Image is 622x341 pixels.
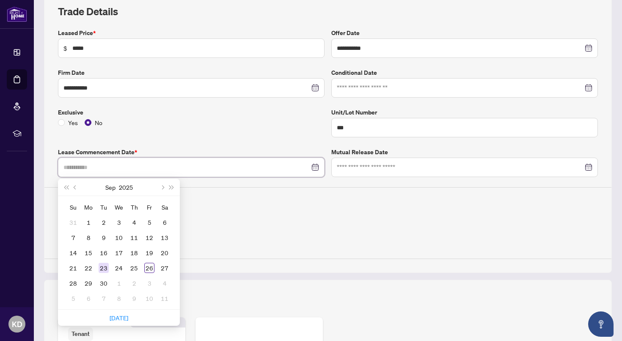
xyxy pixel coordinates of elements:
[83,248,94,258] div: 15
[58,147,325,157] label: Lease Commencement Date
[71,179,80,196] button: Previous month (PageUp)
[105,179,116,196] button: Choose a month
[83,293,94,303] div: 6
[157,245,172,260] td: 2025-09-20
[111,199,127,215] th: We
[160,293,170,303] div: 11
[129,248,139,258] div: 18
[129,232,139,243] div: 11
[99,278,109,288] div: 30
[127,260,142,276] td: 2025-09-25
[111,276,127,291] td: 2025-10-01
[99,263,109,273] div: 23
[157,179,167,196] button: Next month (PageDown)
[129,217,139,227] div: 4
[68,327,93,341] span: Tenant
[160,217,170,227] div: 6
[157,276,172,291] td: 2025-10-04
[96,260,111,276] td: 2025-09-23
[119,179,133,196] button: Choose a year
[114,263,124,273] div: 24
[83,232,94,243] div: 8
[160,278,170,288] div: 4
[142,291,157,306] td: 2025-10-10
[81,291,96,306] td: 2025-10-06
[96,291,111,306] td: 2025-10-07
[68,278,78,288] div: 28
[99,217,109,227] div: 2
[83,263,94,273] div: 22
[142,230,157,245] td: 2025-09-12
[91,118,106,127] span: No
[58,194,598,205] h4: Deposit
[81,230,96,245] td: 2025-09-08
[114,278,124,288] div: 1
[142,199,157,215] th: Fr
[111,260,127,276] td: 2025-09-24
[160,263,170,273] div: 27
[142,260,157,276] td: 2025-09-26
[114,293,124,303] div: 8
[157,230,172,245] td: 2025-09-13
[129,278,139,288] div: 2
[142,276,157,291] td: 2025-10-03
[96,230,111,245] td: 2025-09-09
[160,248,170,258] div: 20
[144,217,154,227] div: 5
[331,68,598,77] label: Conditional Date
[331,28,598,38] label: Offer Date
[7,6,27,22] img: logo
[66,260,81,276] td: 2025-09-21
[129,263,139,273] div: 25
[81,276,96,291] td: 2025-09-29
[114,217,124,227] div: 3
[68,263,78,273] div: 21
[127,245,142,260] td: 2025-09-18
[99,232,109,243] div: 9
[83,278,94,288] div: 29
[63,44,67,53] span: $
[58,108,325,117] label: Exclusive
[58,5,598,18] h2: Trade Details
[81,215,96,230] td: 2025-09-01
[127,199,142,215] th: Th
[96,199,111,215] th: Tu
[96,215,111,230] td: 2025-09-02
[127,291,142,306] td: 2025-10-09
[68,232,78,243] div: 7
[65,118,81,127] span: Yes
[142,245,157,260] td: 2025-09-19
[99,248,109,258] div: 16
[96,245,111,260] td: 2025-09-16
[331,147,598,157] label: Mutual Release Date
[99,293,109,303] div: 7
[66,230,81,245] td: 2025-09-07
[144,293,154,303] div: 10
[58,68,325,77] label: Firm Date
[157,199,172,215] th: Sa
[127,276,142,291] td: 2025-10-02
[68,217,78,227] div: 31
[144,278,154,288] div: 3
[331,108,598,117] label: Unit/Lot Number
[144,232,154,243] div: 12
[127,215,142,230] td: 2025-09-04
[157,260,172,276] td: 2025-09-27
[68,248,78,258] div: 14
[114,248,124,258] div: 17
[111,291,127,306] td: 2025-10-08
[66,291,81,306] td: 2025-10-05
[157,291,172,306] td: 2025-10-11
[66,276,81,291] td: 2025-09-28
[160,232,170,243] div: 13
[81,245,96,260] td: 2025-09-15
[66,199,81,215] th: Su
[127,230,142,245] td: 2025-09-11
[83,217,94,227] div: 1
[142,215,157,230] td: 2025-09-05
[68,293,78,303] div: 5
[167,179,176,196] button: Next year (Control + right)
[111,245,127,260] td: 2025-09-17
[81,260,96,276] td: 2025-09-22
[66,245,81,260] td: 2025-09-14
